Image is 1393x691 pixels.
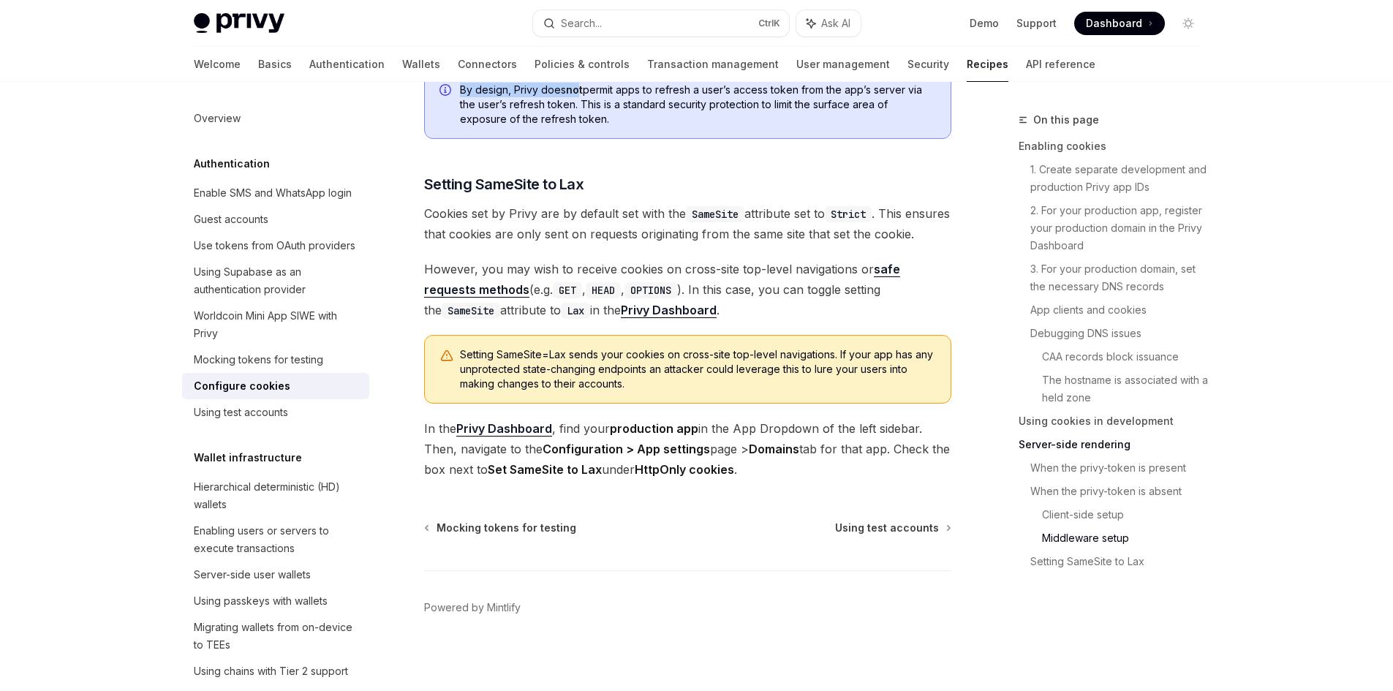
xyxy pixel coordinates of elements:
[460,83,936,127] span: By design, Privy does permit apps to refresh a user’s access token from the app’s server via the ...
[1042,345,1212,369] a: CAA records block issuance
[194,404,288,421] div: Using test accounts
[194,110,241,127] div: Overview
[182,588,369,614] a: Using passkeys with wallets
[437,521,576,535] span: Mocking tokens for testing
[543,442,710,456] strong: Configuration > App settings
[194,522,360,557] div: Enabling users or servers to execute transactions
[1030,480,1212,503] a: When the privy-token is absent
[796,10,861,37] button: Ask AI
[1030,257,1212,298] a: 3. For your production domain, set the necessary DNS records
[1030,322,1212,345] a: Debugging DNS issues
[1016,16,1057,31] a: Support
[749,442,799,456] strong: Domains
[1030,456,1212,480] a: When the privy-token is present
[194,184,352,202] div: Enable SMS and WhatsApp login
[182,474,369,518] a: Hierarchical deterministic (HD) wallets
[194,155,270,173] h5: Authentication
[182,105,369,132] a: Overview
[835,521,939,535] span: Using test accounts
[1033,111,1099,129] span: On this page
[621,303,717,317] strong: Privy Dashboard
[424,600,521,615] a: Powered by Mintlify
[1019,135,1212,158] a: Enabling cookies
[1026,47,1095,82] a: API reference
[194,351,323,369] div: Mocking tokens for testing
[533,10,789,37] button: Search...CtrlK
[1019,409,1212,433] a: Using cookies in development
[1042,369,1212,409] a: The hostname is associated with a held zone
[424,418,951,480] span: In the , find your in the App Dropdown of the left sidebar. Then, navigate to the page > tab for ...
[194,478,360,513] div: Hierarchical deterministic (HD) wallets
[610,421,698,436] strong: production app
[1030,158,1212,199] a: 1. Create separate development and production Privy app IDs
[182,347,369,373] a: Mocking tokens for testing
[1042,526,1212,550] a: Middleware setup
[182,399,369,426] a: Using test accounts
[1074,12,1165,35] a: Dashboard
[182,614,369,658] a: Migrating wallets from on-device to TEEs
[456,421,552,436] strong: Privy Dashboard
[194,211,268,228] div: Guest accounts
[439,84,454,99] svg: Info
[194,13,284,34] img: light logo
[424,259,951,320] span: However, you may wish to receive cookies on cross-site top-level navigations or (e.g. , , ). In t...
[194,263,360,298] div: Using Supabase as an authentication provider
[835,521,950,535] a: Using test accounts
[424,203,951,244] span: Cookies set by Privy are by default set with the attribute set to . This ensures that cookies are...
[456,421,552,437] a: Privy Dashboard
[1030,298,1212,322] a: App clients and cookies
[258,47,292,82] a: Basics
[796,47,890,82] a: User management
[182,180,369,206] a: Enable SMS and WhatsApp login
[194,566,311,584] div: Server-side user wallets
[182,518,369,562] a: Enabling users or servers to execute transactions
[458,47,517,82] a: Connectors
[686,206,744,222] code: SameSite
[182,206,369,233] a: Guest accounts
[182,373,369,399] a: Configure cookies
[1030,199,1212,257] a: 2. For your production app, register your production domain in the Privy Dashboard
[1086,16,1142,31] span: Dashboard
[194,619,360,654] div: Migrating wallets from on-device to TEEs
[1019,433,1212,456] a: Server-side rendering
[402,47,440,82] a: Wallets
[647,47,779,82] a: Transaction management
[621,303,717,318] a: Privy Dashboard
[821,16,850,31] span: Ask AI
[1030,550,1212,573] a: Setting SameSite to Lax
[907,47,949,82] a: Security
[424,174,584,195] span: Setting SameSite to Lax
[182,259,369,303] a: Using Supabase as an authentication provider
[758,18,780,29] span: Ctrl K
[1042,503,1212,526] a: Client-side setup
[488,462,602,477] strong: Set SameSite to Lax
[194,662,348,680] div: Using chains with Tier 2 support
[561,303,590,319] code: Lax
[194,377,290,395] div: Configure cookies
[194,47,241,82] a: Welcome
[561,15,602,32] div: Search...
[194,592,328,610] div: Using passkeys with wallets
[586,282,621,298] code: HEAD
[535,47,630,82] a: Policies & controls
[194,449,302,467] h5: Wallet infrastructure
[194,237,355,254] div: Use tokens from OAuth providers
[439,349,454,363] svg: Warning
[553,282,582,298] code: GET
[182,562,369,588] a: Server-side user wallets
[970,16,999,31] a: Demo
[182,303,369,347] a: Worldcoin Mini App SIWE with Privy
[635,462,734,477] strong: HttpOnly cookies
[566,83,583,96] strong: not
[825,206,872,222] code: Strict
[426,521,576,535] a: Mocking tokens for testing
[309,47,385,82] a: Authentication
[182,658,369,684] a: Using chains with Tier 2 support
[194,307,360,342] div: Worldcoin Mini App SIWE with Privy
[460,347,936,391] span: Setting SameSite=Lax sends your cookies on cross-site top-level navigations. If your app has any ...
[967,47,1008,82] a: Recipes
[624,282,677,298] code: OPTIONS
[182,233,369,259] a: Use tokens from OAuth providers
[1177,12,1200,35] button: Toggle dark mode
[442,303,500,319] code: SameSite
